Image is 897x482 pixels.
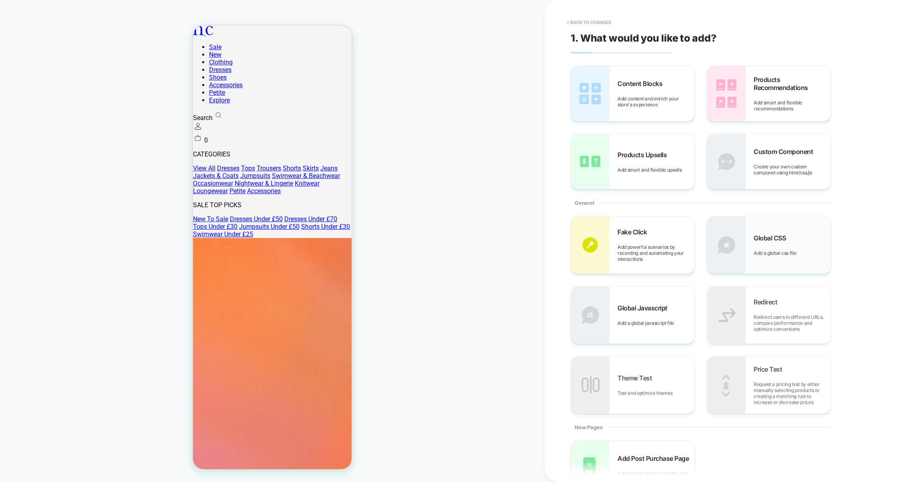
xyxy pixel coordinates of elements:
[90,139,108,146] a: Shorts
[11,111,15,118] span: 0
[108,197,157,205] a: Shorts Under £30
[617,80,666,88] span: Content Blocks
[754,148,817,156] span: Custom Component
[110,139,126,146] a: Skirts
[127,139,145,146] a: Jeans
[24,139,46,146] a: Dresses
[617,390,676,396] span: Test and optimize themes
[571,414,831,440] div: New Pages
[754,298,781,306] span: Redirect
[91,190,144,197] a: Dresses Under £70
[617,454,693,462] span: Add Post Purchase Page
[16,40,38,48] a: Dresses
[54,162,88,169] a: Accessories
[617,304,672,312] span: Global Javascript
[64,139,88,146] a: Trousers
[16,25,28,33] a: New
[617,96,694,108] span: Add content and enrich your store's experience
[16,63,32,71] a: Petite
[754,76,831,92] span: Products Recommendations
[617,167,686,173] span: Add smart and flexible upsells
[48,139,62,146] a: Tops
[303,6,334,19] span: Theme: MAIN
[571,190,831,216] div: General
[46,197,107,205] a: Jumpsuits Under £50
[617,244,694,262] span: Add powerful scenarios by recording and automating your interactions
[754,314,831,332] span: Redirect users to different URLs, compare performance and optimize conversions
[617,228,651,236] span: Fake Click
[102,154,127,162] a: Knitwear
[79,146,147,154] a: Swimwear & Beachwear
[754,365,786,373] span: Price Test
[754,250,800,256] span: Add a global css file
[16,33,40,40] a: Clothing
[754,164,831,176] span: Create your own custom componet using html/css/js
[617,151,671,159] span: Products Upsells
[571,32,716,44] span: 1. What would you like to add?
[16,18,28,25] a: Sale
[16,48,34,56] a: Shoes
[617,320,678,326] span: Add a global javascript file
[754,234,790,242] span: Global CSS
[42,154,100,162] a: Nightwear & Lingerie
[36,162,52,169] a: Petite
[754,100,831,112] span: Add smart and flexible recommendations
[563,16,615,29] button: < Back to changes
[37,190,90,197] a: Dresses Under £50
[617,374,656,382] span: Theme Test
[16,56,50,63] a: Accessories
[754,381,831,405] span: Request a pricing test by either manually selecting products or creating a matching rule to incre...
[16,71,37,78] a: Explore
[223,6,287,19] span: PRODUCT: Butter Yellow Drop Waist [PERSON_NAME] Midi Dress [d250446ylw]
[47,146,77,154] a: Jumpsuits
